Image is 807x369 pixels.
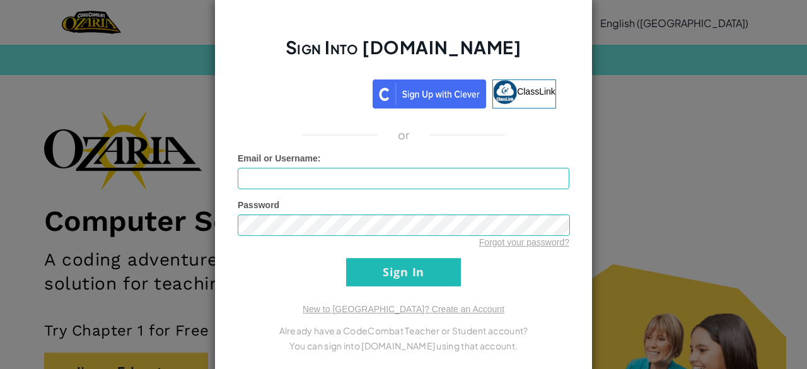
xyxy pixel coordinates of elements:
p: Already have a CodeCombat Teacher or Student account? [238,323,569,338]
img: clever_sso_button@2x.png [373,79,486,108]
a: New to [GEOGRAPHIC_DATA]? Create an Account [303,304,504,314]
span: Email or Username [238,153,318,163]
label: : [238,152,321,165]
p: or [398,127,410,143]
p: You can sign into [DOMAIN_NAME] using that account. [238,338,569,353]
span: ClassLink [517,86,555,96]
a: Forgot your password? [479,237,569,247]
h2: Sign Into [DOMAIN_NAME] [238,35,569,72]
img: classlink-logo-small.png [493,80,517,104]
span: Password [238,200,279,210]
input: Sign In [346,258,461,286]
iframe: Sign in with Google Button [245,78,373,106]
